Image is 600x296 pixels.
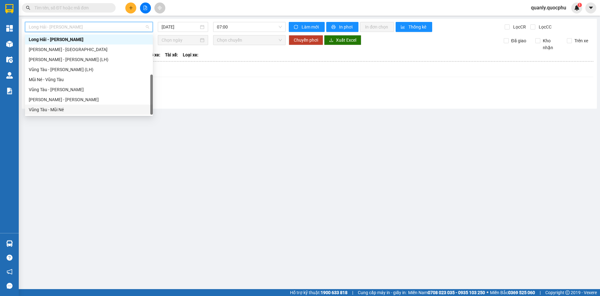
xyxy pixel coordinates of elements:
div: Vũng Tàu - Phan Thiết [25,85,153,95]
span: In phơi [339,23,353,30]
span: message [7,283,12,289]
span: Lọc CC [536,23,552,30]
button: file-add [140,3,151,13]
img: dashboard-icon [6,25,13,32]
button: printerIn phơi [326,22,358,32]
img: warehouse-icon [6,240,13,247]
span: plus [129,6,133,10]
button: plus [125,3,136,13]
div: [PERSON_NAME] - [PERSON_NAME] (LH) [29,56,149,63]
span: Làm mới [302,23,320,30]
span: Long Hải - Phan Rí [29,22,149,32]
div: Vũng Tàu - Mũi Né [29,106,149,113]
span: Miền Nam [408,289,485,296]
div: Mũi Né - Vũng Tàu [25,75,153,85]
div: [PERSON_NAME] - [GEOGRAPHIC_DATA] [29,46,149,53]
div: Vũng Tàu - Phan Thiết (LH) [25,65,153,75]
button: aim [154,3,165,13]
strong: 1900 633 818 [321,290,347,295]
span: file-add [143,6,147,10]
span: Lọc CR [511,23,527,30]
span: | [352,289,353,296]
img: icon-new-feature [574,5,580,11]
span: notification [7,269,12,275]
span: Cung cấp máy in - giấy in: [358,289,407,296]
button: downloadXuất Excel [324,35,361,45]
span: copyright [565,290,570,295]
img: warehouse-icon [6,41,13,47]
img: solution-icon [6,88,13,94]
span: aim [157,6,162,10]
span: question-circle [7,255,12,261]
strong: 0369 525 060 [508,290,535,295]
span: 07:00 [217,22,282,32]
span: Số xe: [148,51,160,58]
div: Vũng Tàu - [PERSON_NAME] [29,86,149,93]
span: Thống kê [408,23,427,30]
input: Chọn ngày [162,37,199,44]
div: Vũng Tàu - [PERSON_NAME] (LH) [29,66,149,73]
img: warehouse-icon [6,72,13,79]
div: Vũng Tàu - Mũi Né [25,105,153,115]
button: caret-down [585,3,596,13]
div: Mũi Né - Vũng Tàu [29,76,149,83]
span: sync [294,25,299,30]
span: 1 [578,3,581,7]
button: In đơn chọn [360,22,394,32]
button: Chuyển phơi [289,35,323,45]
div: [PERSON_NAME] - [PERSON_NAME] [29,96,149,103]
input: Tìm tên, số ĐT hoặc mã đơn [34,4,108,11]
div: Long Hải - Phan Rí [25,34,153,44]
div: Phan Thiết - Vũng Tàu (LH) [25,55,153,65]
span: Loại xe: [183,51,198,58]
span: Chọn chuyến [217,35,282,45]
span: caret-down [588,5,594,11]
span: Kho nhận [540,37,562,51]
div: Phan Rí - Long Hải [25,44,153,55]
img: logo-vxr [5,4,13,13]
span: printer [331,25,337,30]
span: Hỗ trợ kỹ thuật: [290,289,347,296]
span: bar-chart [401,25,406,30]
div: Phan Thiết - Vũng Tàu [25,95,153,105]
img: warehouse-icon [6,56,13,63]
span: Trên xe [572,37,591,44]
span: | [540,289,541,296]
button: bar-chartThống kê [396,22,432,32]
span: Tài xế: [165,51,178,58]
span: Đã giao [509,37,529,44]
span: search [26,6,30,10]
button: syncLàm mới [289,22,325,32]
strong: 0708 023 035 - 0935 103 250 [428,290,485,295]
span: quanly.quocphu [526,4,571,12]
sup: 1 [577,3,582,7]
div: Long Hải - [PERSON_NAME] [29,36,149,43]
span: ⚪️ [487,291,488,294]
input: 12/09/2025 [162,23,199,30]
span: Miền Bắc [490,289,535,296]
